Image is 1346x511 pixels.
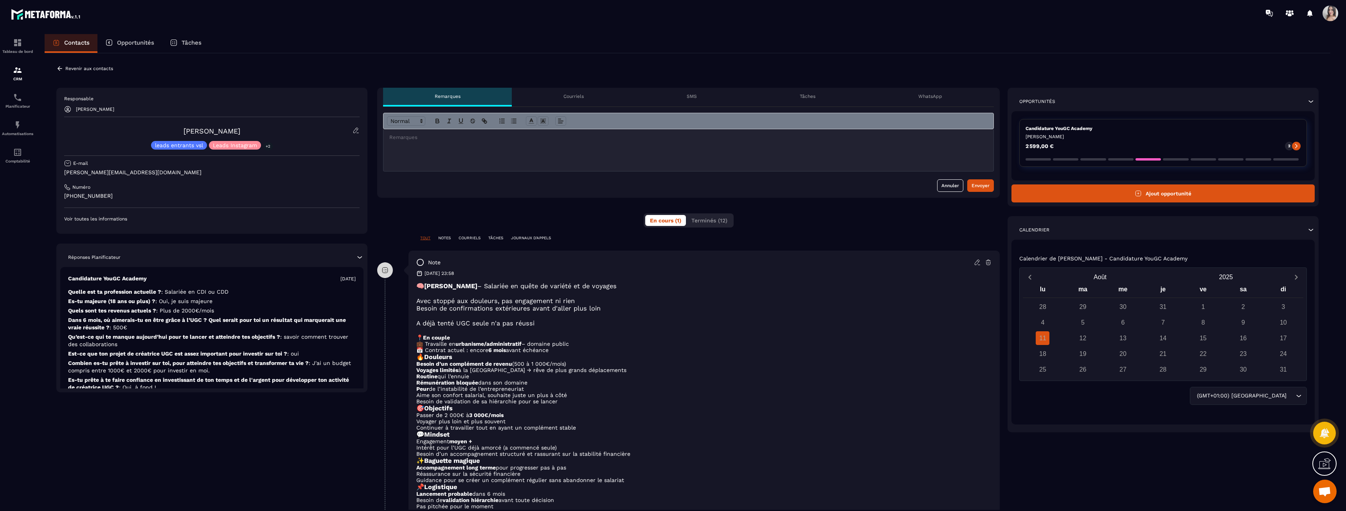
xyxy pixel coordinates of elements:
strong: moyen + [449,438,472,444]
p: Opportunités [1019,98,1055,105]
input: Search for option [1288,392,1294,400]
strong: En couple [423,334,450,341]
p: 📅 Contrat actuel : encore avant échéance [416,347,992,353]
div: 10 [1276,316,1290,329]
p: [PERSON_NAME][EMAIL_ADDRESS][DOMAIN_NAME] [64,169,360,176]
p: Planificateur [2,104,33,108]
button: Open years overlay [1163,270,1289,284]
li: Engagement [416,438,992,444]
div: 20 [1116,347,1130,361]
div: Calendar wrapper [1023,284,1303,376]
strong: Objectifs [424,404,453,412]
div: 12 [1076,331,1090,345]
p: Tableau de bord [2,49,33,54]
div: 18 [1036,347,1049,361]
a: accountantaccountantComptabilité [2,142,33,169]
p: COURRIELS [459,235,480,241]
p: 💼 Travaille en – domaine public [416,341,992,347]
p: Revenir aux contacts [65,66,113,71]
button: En cours (1) [645,215,686,226]
button: Terminés (12) [687,215,732,226]
li: Besoin de avant toute décision [416,497,992,503]
h3: 🧠 – Salariée en quête de variété et de voyages [416,282,992,290]
button: Ajout opportunité [1011,184,1315,202]
strong: [PERSON_NAME] [424,282,477,290]
span: Terminés (12) [691,217,727,224]
div: Search for option [1190,387,1307,405]
h3: 📌 [416,483,992,491]
p: 📍 [416,334,992,341]
div: 17 [1276,331,1290,345]
p: Numéro [72,184,90,190]
h3: ✨ [416,457,992,464]
div: 3 [1276,300,1290,314]
li: Pas pitchée pour le moment [416,503,992,509]
p: Calendrier [1019,227,1049,233]
a: formationformationCRM [2,60,33,87]
li: à la [GEOGRAPHIC_DATA] → rêve de plus grands déplacements [416,367,992,373]
div: 30 [1116,300,1130,314]
p: TOUT [420,235,430,241]
p: note [428,259,441,266]
div: 1 [1196,300,1210,314]
strong: Peur [416,386,429,392]
a: automationsautomationsAutomatisations [2,114,33,142]
a: Tâches [162,34,209,53]
div: di [1263,284,1303,298]
li: dans son domaine [416,379,992,386]
div: 22 [1196,347,1210,361]
img: automations [13,120,22,130]
h3: 🎯 [416,404,992,412]
p: Es-tu majeure (18 ans ou plus) ? [68,298,356,305]
div: 29 [1076,300,1090,314]
p: Dans 6 mois, où aimerais-tu en être grâce à l’UGC ? Quel serait pour toi un résultat qui marquera... [68,316,356,331]
div: 24 [1276,347,1290,361]
div: 26 [1076,363,1090,376]
li: Continuer à travailler tout en ayant un complément stable [416,424,992,431]
p: [PHONE_NUMBER] [64,192,360,200]
h3: 💬 [416,431,992,438]
p: [DATE] [340,276,356,282]
span: : Oui, à fond ! [119,384,156,390]
span: : oui [287,350,299,357]
strong: Douleurs [424,353,452,361]
button: Next month [1289,272,1303,282]
li: pour progresser pas à pas [416,464,992,471]
div: 31 [1156,300,1170,314]
div: 6 [1116,316,1130,329]
a: schedulerschedulerPlanificateur [2,87,33,114]
li: (500 à 1 000€/mois) [416,361,992,367]
div: 8 [1196,316,1210,329]
p: Comptabilité [2,159,33,163]
span: : Salariée en CDI ou CDD [161,289,229,295]
span: : 500€ [110,324,127,330]
div: 19 [1076,347,1090,361]
li: qui l’ennuie [416,373,992,379]
strong: Routine [416,373,437,379]
p: Automatisations [2,132,33,136]
div: Calendar days [1023,300,1303,376]
div: 15 [1196,331,1210,345]
a: formationformationTableau de bord [2,32,33,60]
strong: Rémunération bloquée [416,379,478,386]
div: 2 [1236,300,1250,314]
strong: Accompagnement long terme [416,464,496,471]
span: En cours (1) [650,217,681,224]
p: JOURNAUX D'APPELS [511,235,551,241]
strong: validation hiérarchie [443,497,498,503]
p: Voir toutes les informations [64,216,360,222]
strong: 3 000€/mois [469,412,504,418]
button: Previous month [1023,272,1037,282]
img: logo [11,7,81,21]
p: Candidature YouGC Academy [68,275,147,282]
div: 16 [1236,331,1250,345]
p: Opportunités [117,39,154,46]
div: 5 [1076,316,1090,329]
span: : Oui, je suis majeure [155,298,212,304]
strong: Lancement probable [416,491,472,497]
p: Courriels [563,93,584,99]
div: 28 [1036,300,1049,314]
div: 4 [1036,316,1049,329]
a: Opportunités [97,34,162,53]
div: 30 [1236,363,1250,376]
